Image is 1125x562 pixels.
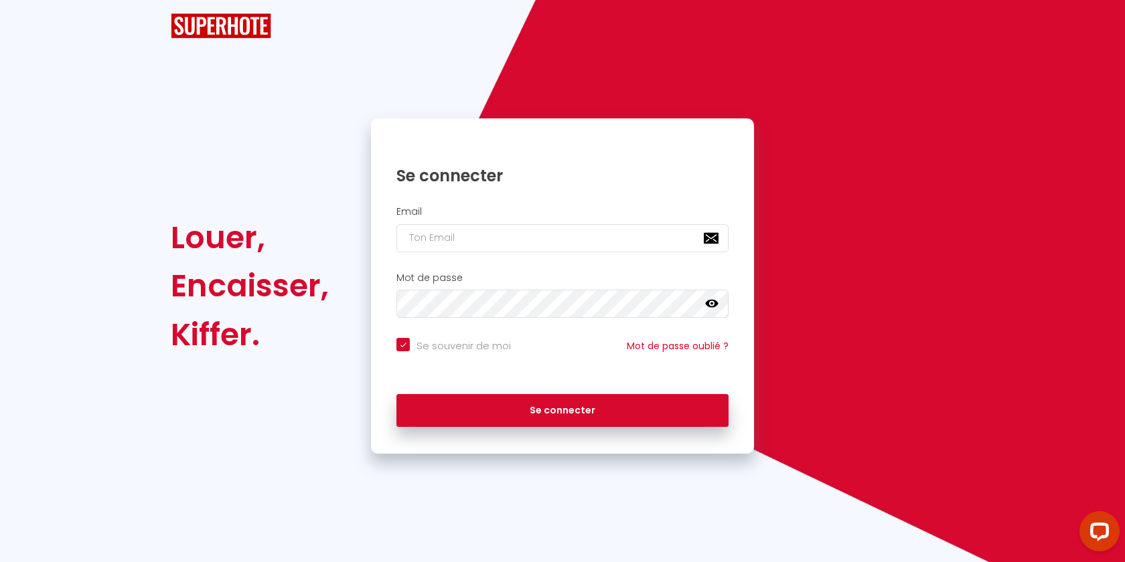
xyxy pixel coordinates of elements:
input: Ton Email [396,224,729,252]
div: Kiffer. [171,310,329,359]
div: Encaisser, [171,262,329,310]
button: Se connecter [396,394,729,428]
div: Louer, [171,213,329,262]
h2: Email [396,206,729,217]
h2: Mot de passe [396,272,729,284]
img: SuperHote logo [171,13,271,38]
h1: Se connecter [396,165,729,186]
iframe: LiveChat chat widget [1069,506,1125,562]
a: Mot de passe oublié ? [627,339,729,353]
